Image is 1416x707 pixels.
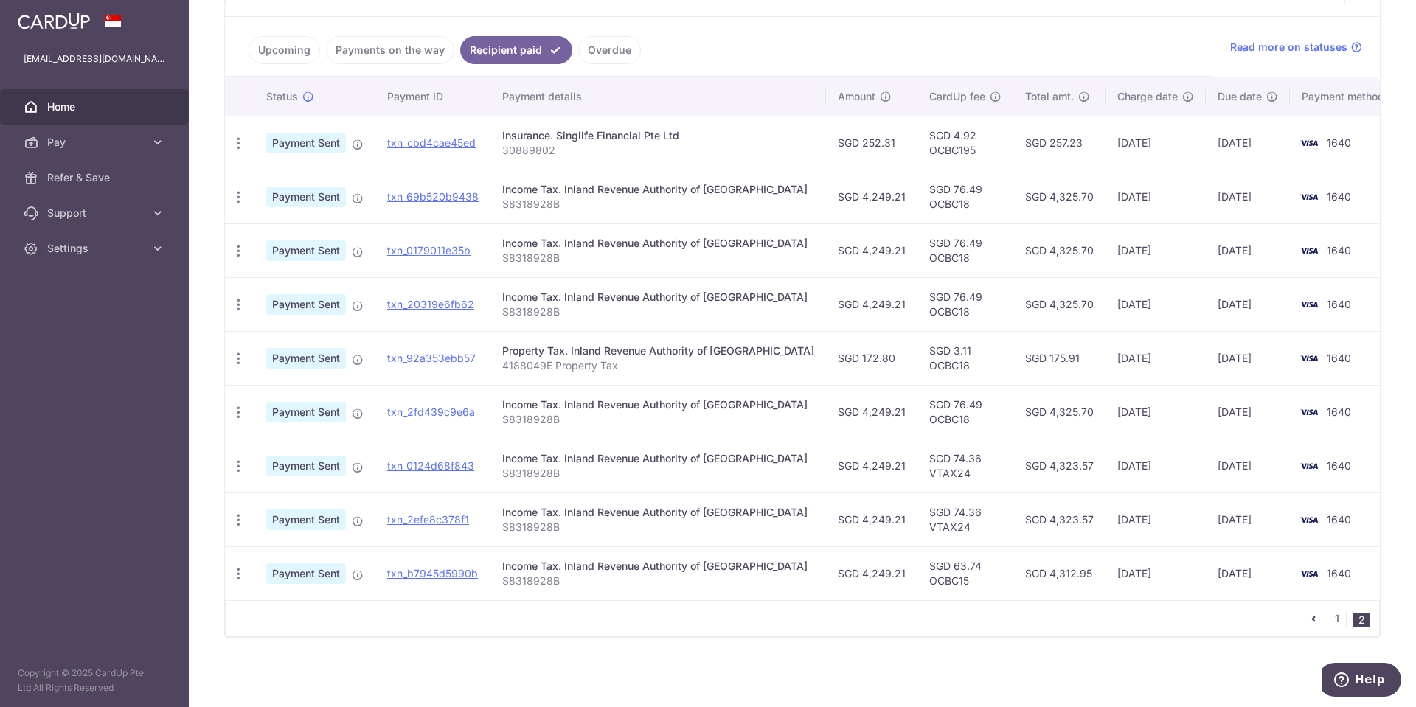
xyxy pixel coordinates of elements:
td: SGD 4,249.21 [826,492,917,546]
img: Bank Card [1294,134,1324,152]
div: Property Tax. Inland Revenue Authority of [GEOGRAPHIC_DATA] [502,344,814,358]
a: Recipient paid [460,36,572,64]
td: SGD 4,249.21 [826,277,917,331]
img: CardUp [18,12,90,29]
img: Bank Card [1294,188,1324,206]
td: SGD 76.49 OCBC18 [917,170,1013,223]
td: SGD 4,249.21 [826,223,917,277]
td: SGD 4,323.57 [1013,492,1106,546]
td: [DATE] [1206,170,1290,223]
td: [DATE] [1206,439,1290,492]
td: SGD 4,323.57 [1013,439,1106,492]
td: [DATE] [1106,170,1206,223]
span: Status [266,89,298,104]
span: Payment Sent [266,240,346,261]
a: txn_20319e6fb62 [387,298,474,310]
span: Payment Sent [266,133,346,153]
span: Payment Sent [266,563,346,584]
a: Read more on statuses [1230,40,1362,55]
td: SGD 76.49 OCBC18 [917,385,1013,439]
div: Income Tax. Inland Revenue Authority of [GEOGRAPHIC_DATA] [502,290,814,304]
p: S8318928B [502,304,814,319]
span: Refer & Save [47,170,145,185]
span: Charge date [1117,89,1178,104]
span: 1640 [1327,190,1351,203]
p: S8318928B [502,466,814,481]
td: [DATE] [1206,223,1290,277]
td: SGD 63.74 OCBC15 [917,546,1013,600]
td: SGD 175.91 [1013,331,1106,385]
th: Payment ID [375,77,490,116]
td: SGD 76.49 OCBC18 [917,277,1013,331]
div: Income Tax. Inland Revenue Authority of [GEOGRAPHIC_DATA] [502,182,814,197]
li: 2 [1353,613,1370,627]
span: Payment Sent [266,187,346,207]
th: Payment method [1290,77,1402,116]
span: Pay [47,135,145,150]
p: 4188049E Property Tax [502,358,814,373]
td: SGD 4,249.21 [826,439,917,492]
img: Bank Card [1294,242,1324,260]
span: Settings [47,241,145,256]
img: Bank Card [1294,457,1324,475]
td: SGD 257.23 [1013,116,1106,170]
nav: pager [1305,601,1379,636]
a: txn_92a353ebb57 [387,352,476,364]
a: txn_b7945d5990b [387,567,478,579]
span: 1640 [1327,567,1351,579]
iframe: Opens a widget where you can find more information [1322,663,1401,700]
span: Payment Sent [266,456,346,476]
td: [DATE] [1206,277,1290,331]
td: SGD 76.49 OCBC18 [917,223,1013,277]
td: [DATE] [1106,331,1206,385]
span: Payment Sent [266,348,346,369]
td: [DATE] [1206,116,1290,170]
td: [DATE] [1106,277,1206,331]
a: Upcoming [249,36,320,64]
a: txn_cbd4cae45ed [387,136,476,149]
td: SGD 4,249.21 [826,385,917,439]
span: 1640 [1327,298,1351,310]
img: Bank Card [1294,403,1324,421]
img: Bank Card [1294,349,1324,367]
div: Income Tax. Inland Revenue Authority of [GEOGRAPHIC_DATA] [502,505,814,520]
p: S8318928B [502,412,814,427]
img: Bank Card [1294,296,1324,313]
td: [DATE] [1206,331,1290,385]
td: SGD 3.11 OCBC18 [917,331,1013,385]
a: Payments on the way [326,36,454,64]
a: txn_0124d68f843 [387,459,474,472]
td: SGD 4,325.70 [1013,170,1106,223]
p: 30889802 [502,143,814,158]
img: Bank Card [1294,511,1324,529]
span: Total amt. [1025,89,1074,104]
a: txn_2fd439c9e6a [387,405,475,418]
span: Payment Sent [266,294,346,315]
div: Income Tax. Inland Revenue Authority of [GEOGRAPHIC_DATA] [502,397,814,412]
th: Payment details [490,77,826,116]
div: Income Tax. Inland Revenue Authority of [GEOGRAPHIC_DATA] [502,451,814,466]
td: [DATE] [1106,492,1206,546]
div: Income Tax. Inland Revenue Authority of [GEOGRAPHIC_DATA] [502,559,814,574]
td: [DATE] [1206,492,1290,546]
span: Due date [1218,89,1262,104]
td: [DATE] [1106,546,1206,600]
td: SGD 4,249.21 [826,170,917,223]
td: SGD 4,249.21 [826,546,917,600]
td: SGD 252.31 [826,116,917,170]
div: Insurance. Singlife Financial Pte Ltd [502,128,814,143]
span: Read more on statuses [1230,40,1347,55]
td: SGD 4,325.70 [1013,385,1106,439]
a: 1 [1328,610,1346,627]
p: S8318928B [502,251,814,265]
p: S8318928B [502,520,814,534]
td: SGD 74.36 VTAX24 [917,439,1013,492]
td: SGD 4,312.95 [1013,546,1106,600]
a: txn_69b520b9438 [387,190,479,203]
span: Home [47,100,145,114]
td: [DATE] [1206,546,1290,600]
img: Bank Card [1294,565,1324,582]
p: S8318928B [502,574,814,588]
td: SGD 172.80 [826,331,917,385]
